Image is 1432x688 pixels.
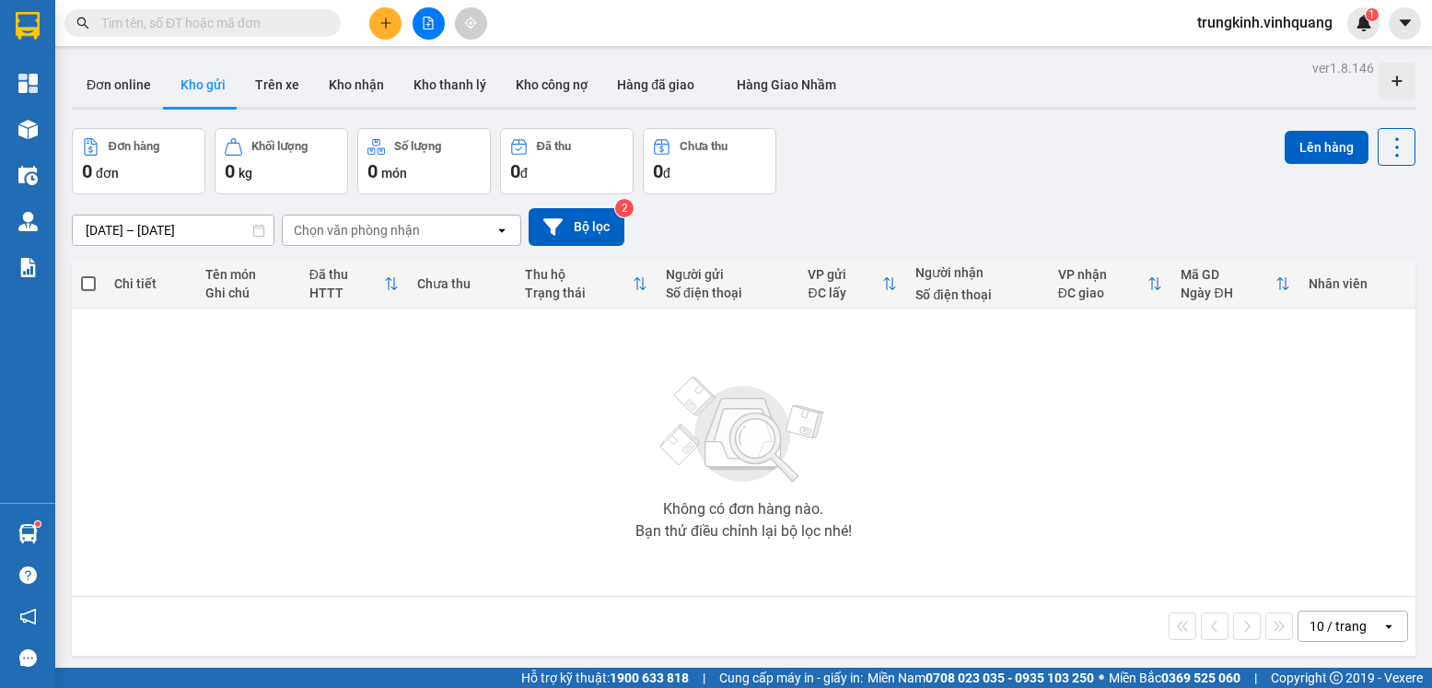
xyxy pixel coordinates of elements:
[394,140,441,153] div: Số lượng
[422,17,435,29] span: file-add
[663,502,823,517] div: Không có đơn hàng nào.
[73,216,274,245] input: Select a date range.
[867,668,1094,688] span: Miền Nam
[18,524,38,543] img: warehouse-icon
[1379,63,1415,99] div: Tạo kho hàng mới
[1381,619,1396,634] svg: open
[915,287,1039,302] div: Số điện thoại
[413,7,445,40] button: file-add
[357,128,491,194] button: Số lượng0món
[101,13,319,33] input: Tìm tên, số ĐT hoặc mã đơn
[703,668,705,688] span: |
[455,7,487,40] button: aim
[19,649,37,667] span: message
[666,267,789,282] div: Người gửi
[1356,15,1372,31] img: icon-new-feature
[96,166,119,181] span: đơn
[309,286,384,300] div: HTTT
[1330,671,1343,684] span: copyright
[1161,671,1240,685] strong: 0369 525 060
[495,223,509,238] svg: open
[294,221,420,239] div: Chọn văn phòng nhận
[1368,8,1375,21] span: 1
[300,260,408,309] th: Toggle SortBy
[915,265,1039,280] div: Người nhận
[205,267,291,282] div: Tên món
[1389,7,1421,40] button: caret-down
[653,160,663,182] span: 0
[1397,15,1414,31] span: caret-down
[381,166,407,181] span: món
[16,12,40,40] img: logo-vxr
[520,166,528,181] span: đ
[737,77,836,92] span: Hàng Giao Nhầm
[18,212,38,231] img: warehouse-icon
[510,160,520,182] span: 0
[369,7,402,40] button: plus
[680,140,728,153] div: Chưa thu
[1109,668,1240,688] span: Miền Bắc
[35,521,41,527] sup: 1
[635,524,852,539] div: Bạn thử điều chỉnh lại bộ lọc nhé!
[651,366,835,495] img: svg+xml;base64,PHN2ZyBjbGFzcz0ibGlzdC1wbHVnX19zdmciIHhtbG5zPSJodHRwOi8vd3d3LnczLm9yZy8yMDAwL3N2Zy...
[240,63,314,107] button: Trên xe
[1312,58,1374,78] div: ver 1.8.146
[464,17,477,29] span: aim
[663,166,670,181] span: đ
[72,128,205,194] button: Đơn hàng0đơn
[1310,617,1367,636] div: 10 / trang
[1058,267,1148,282] div: VP nhận
[1182,11,1347,34] span: trungkinh.vinhquang
[719,668,863,688] span: Cung cấp máy in - giấy in:
[666,286,789,300] div: Số điện thoại
[615,199,634,217] sup: 2
[239,166,252,181] span: kg
[610,671,689,685] strong: 1900 633 818
[18,166,38,185] img: warehouse-icon
[225,160,235,182] span: 0
[525,286,633,300] div: Trạng thái
[537,140,571,153] div: Đã thu
[1181,267,1275,282] div: Mã GD
[643,128,776,194] button: Chưa thu0đ
[501,63,602,107] button: Kho công nợ
[1309,276,1406,291] div: Nhân viên
[18,258,38,277] img: solution-icon
[309,267,384,282] div: Đã thu
[18,120,38,139] img: warehouse-icon
[1099,674,1104,682] span: ⚪️
[1049,260,1172,309] th: Toggle SortBy
[1181,286,1275,300] div: Ngày ĐH
[72,63,166,107] button: Đơn online
[205,286,291,300] div: Ghi chú
[251,140,308,153] div: Khối lượng
[1254,668,1257,688] span: |
[19,608,37,625] span: notification
[529,208,624,246] button: Bộ lọc
[602,63,709,107] button: Hàng đã giao
[114,276,187,291] div: Chi tiết
[1171,260,1298,309] th: Toggle SortBy
[926,671,1094,685] strong: 0708 023 035 - 0935 103 250
[82,160,92,182] span: 0
[525,267,633,282] div: Thu hộ
[521,668,689,688] span: Hỗ trợ kỹ thuật:
[1058,286,1148,300] div: ĐC giao
[18,74,38,93] img: dashboard-icon
[798,260,906,309] th: Toggle SortBy
[417,276,506,291] div: Chưa thu
[367,160,378,182] span: 0
[314,63,399,107] button: Kho nhận
[500,128,634,194] button: Đã thu0đ
[19,566,37,584] span: question-circle
[109,140,159,153] div: Đơn hàng
[215,128,348,194] button: Khối lượng0kg
[399,63,501,107] button: Kho thanh lý
[808,267,882,282] div: VP gửi
[379,17,392,29] span: plus
[1285,131,1368,164] button: Lên hàng
[808,286,882,300] div: ĐC lấy
[1366,8,1379,21] sup: 1
[166,63,240,107] button: Kho gửi
[76,17,89,29] span: search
